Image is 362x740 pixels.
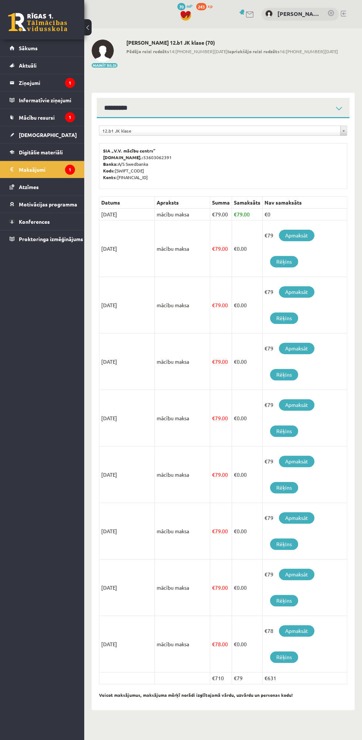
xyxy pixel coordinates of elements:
a: Motivācijas programma [10,196,75,213]
a: 12.b1 JK klase [99,126,347,136]
a: Rēķins [270,369,298,380]
a: Rēķins [270,651,298,663]
span: Sākums [19,45,38,51]
a: [DEMOGRAPHIC_DATA] [10,126,75,143]
td: 78.00 [210,616,232,672]
a: Digitālie materiāli [10,144,75,161]
a: Apmaksāt [279,286,314,298]
p: 53603062391 A/S Swedbanka [SWIFT_CODE] [FINANCIAL_ID] [103,147,343,181]
i: 1 [65,165,75,175]
td: [DATE] [99,333,155,390]
span: € [234,641,237,647]
td: [DATE] [99,446,155,503]
span: € [234,528,237,534]
td: mācību maksa [155,209,210,220]
span: 12.b1 JK klase [102,126,337,136]
span: € [212,584,215,591]
td: 79.00 [210,559,232,616]
span: € [234,584,237,591]
th: Samaksāts [232,197,263,209]
td: [DATE] [99,503,155,559]
a: Atzīmes [10,178,75,195]
a: Maksājumi1 [10,161,75,178]
i: 1 [65,112,75,122]
b: Iepriekšējo reizi redzēts [228,48,280,54]
a: Apmaksāt [279,625,314,637]
span: xp [208,3,212,9]
td: 79.00 [210,446,232,503]
span: € [212,528,215,534]
a: 243 xp [196,3,216,9]
span: mP [187,3,192,9]
td: mācību maksa [155,277,210,333]
td: [DATE] [99,277,155,333]
th: Apraksts [155,197,210,209]
i: 1 [65,78,75,88]
td: 0.00 [232,559,263,616]
a: Ziņojumi1 [10,74,75,91]
td: €79 [263,333,347,390]
legend: Maksājumi [19,161,75,178]
td: €79 [263,390,347,446]
td: €79 [263,220,347,277]
a: [PERSON_NAME] [277,10,320,18]
a: Informatīvie ziņojumi1 [10,92,75,109]
a: Sākums [10,40,75,56]
td: €79 [263,559,347,616]
td: 79.00 [232,209,263,220]
th: Summa [210,197,232,209]
span: 70 [177,3,185,10]
span: € [212,245,215,252]
a: Rēķins [270,256,298,267]
b: Kods: [103,168,115,174]
th: Nav samaksāts [263,197,347,209]
a: Apmaksāt [279,569,314,580]
span: € [234,358,237,365]
span: € [212,211,215,217]
b: Banka: [103,161,118,167]
span: Mācību resursi [19,114,55,121]
span: € [212,302,215,308]
td: €79 [263,277,347,333]
a: Rēķins [270,595,298,606]
legend: Informatīvie ziņojumi [19,92,75,109]
td: 0.00 [232,333,263,390]
td: [DATE] [99,390,155,446]
td: 79.00 [210,333,232,390]
span: Aktuāli [19,62,37,69]
span: € [212,641,215,647]
td: [DATE] [99,559,155,616]
td: mācību maksa [155,559,210,616]
a: Aktuāli [10,57,75,74]
span: € [212,358,215,365]
th: Datums [99,197,155,209]
b: Pēdējo reizi redzēts [126,48,169,54]
td: 0.00 [232,503,263,559]
td: [DATE] [99,220,155,277]
td: 79.00 [210,209,232,220]
td: 0.00 [232,616,263,672]
td: 79.00 [210,220,232,277]
td: 0.00 [232,446,263,503]
td: mācību maksa [155,220,210,277]
span: € [234,211,237,217]
span: € [234,415,237,421]
span: € [234,245,237,252]
a: Rīgas 1. Tālmācības vidusskola [8,13,67,31]
span: Motivācijas programma [19,201,77,208]
a: Rēķins [270,538,298,550]
a: Mācību resursi [10,109,75,126]
td: 0.00 [232,220,263,277]
span: Atzīmes [19,184,39,190]
td: 0.00 [232,277,263,333]
a: Apmaksāt [279,399,314,411]
span: [DEMOGRAPHIC_DATA] [19,131,77,138]
td: 79.00 [210,277,232,333]
a: Proktoringa izmēģinājums [10,230,75,247]
span: 14:[PHONE_NUMBER][DATE] 16:[PHONE_NUMBER][DATE] [126,48,338,55]
span: € [212,415,215,421]
td: €78 [263,616,347,672]
td: €79 [263,446,347,503]
td: [DATE] [99,616,155,672]
img: Edgars Freimanis [92,40,114,62]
